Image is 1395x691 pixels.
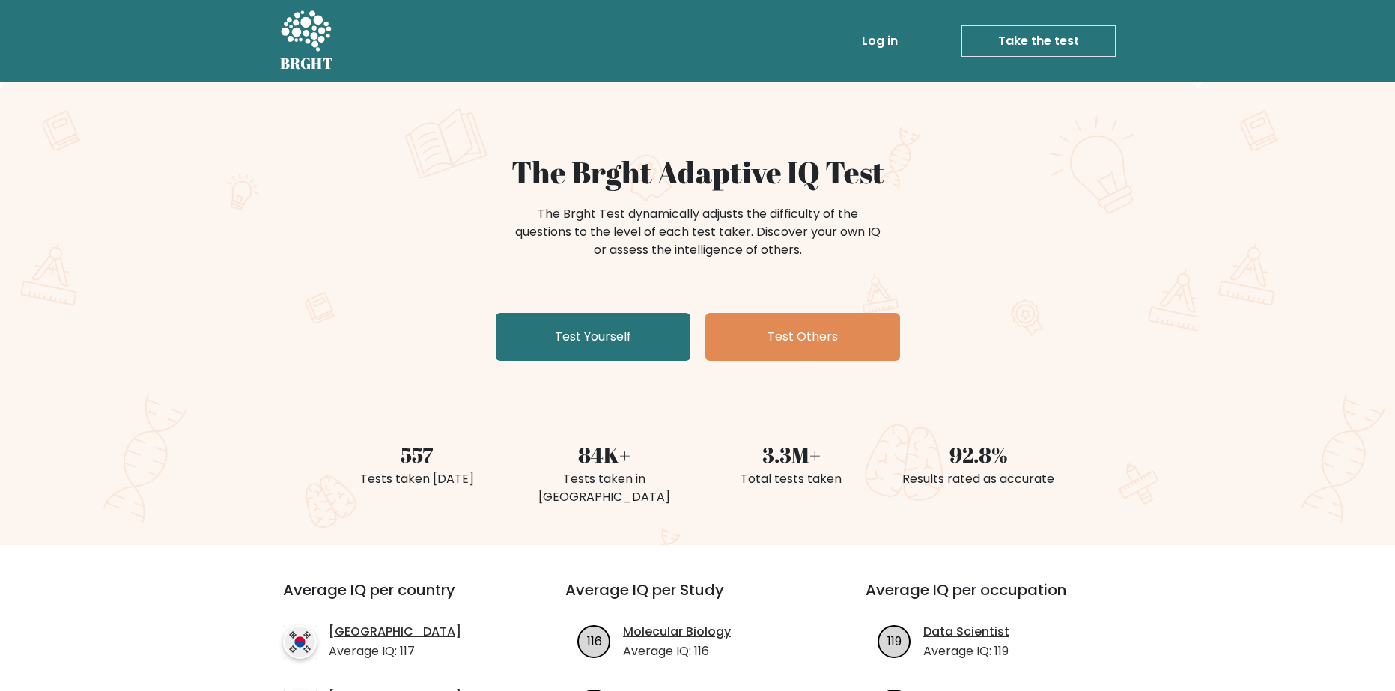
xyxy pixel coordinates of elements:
div: 92.8% [894,439,1063,470]
p: Average IQ: 119 [923,642,1009,660]
a: [GEOGRAPHIC_DATA] [329,623,461,641]
h3: Average IQ per occupation [866,581,1130,617]
h3: Average IQ per country [283,581,511,617]
div: Tests taken [DATE] [332,470,502,488]
h3: Average IQ per Study [565,581,830,617]
p: Average IQ: 116 [623,642,731,660]
div: Tests taken in [GEOGRAPHIC_DATA] [520,470,689,506]
a: Data Scientist [923,623,1009,641]
h1: The Brght Adaptive IQ Test [332,154,1063,190]
div: Results rated as accurate [894,470,1063,488]
a: Test Others [705,313,900,361]
div: The Brght Test dynamically adjusts the difficulty of the questions to the level of each test take... [511,205,885,259]
a: Log in [856,26,904,56]
div: 84K+ [520,439,689,470]
div: 3.3M+ [707,439,876,470]
p: Average IQ: 117 [329,642,461,660]
div: Total tests taken [707,470,876,488]
a: Test Yourself [496,313,690,361]
div: 557 [332,439,502,470]
text: 119 [887,632,902,649]
a: BRGHT [280,6,334,76]
img: country [283,625,317,659]
h5: BRGHT [280,55,334,73]
text: 116 [587,632,602,649]
a: Molecular Biology [623,623,731,641]
a: Take the test [961,25,1116,57]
